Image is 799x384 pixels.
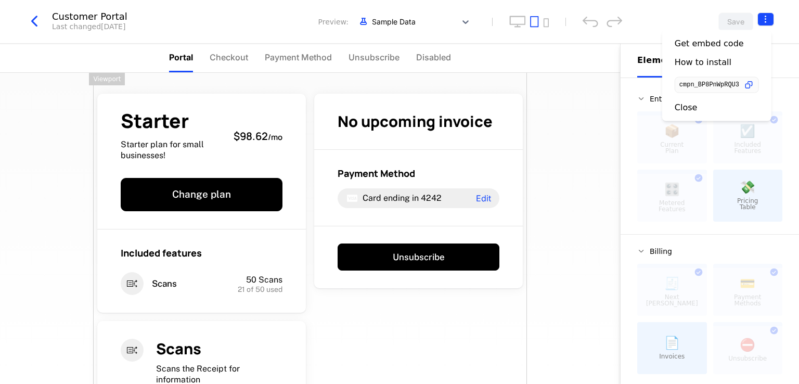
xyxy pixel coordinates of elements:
[121,139,225,161] span: Starter plan for small businesses!
[121,339,144,362] i: entitlements
[268,132,282,143] sub: / mo
[421,193,442,203] span: 4242
[338,244,499,271] button: Unsubscribe
[476,194,491,202] span: Edit
[121,272,144,295] i: entitlements
[121,178,282,211] button: Change plan
[675,57,731,68] div: How to install
[246,275,282,285] span: 50 Scans
[675,102,698,112] div: Close
[675,77,759,93] button: cmpn_BP8PnWpRQU3
[121,247,202,259] span: Included features
[338,111,493,132] span: No upcoming invoice
[121,111,225,131] span: Starter
[679,82,739,88] span: cmpn_BP8PnWpRQU3
[338,167,415,180] span: Payment Method
[238,286,282,293] span: 21 of 50 used
[346,192,358,204] i: visa
[363,193,419,203] span: Card ending in
[156,338,201,359] span: Scans
[234,129,268,143] span: $98.62
[662,30,771,121] div: Select action
[675,39,744,49] div: Get embed code
[152,278,177,290] span: Scans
